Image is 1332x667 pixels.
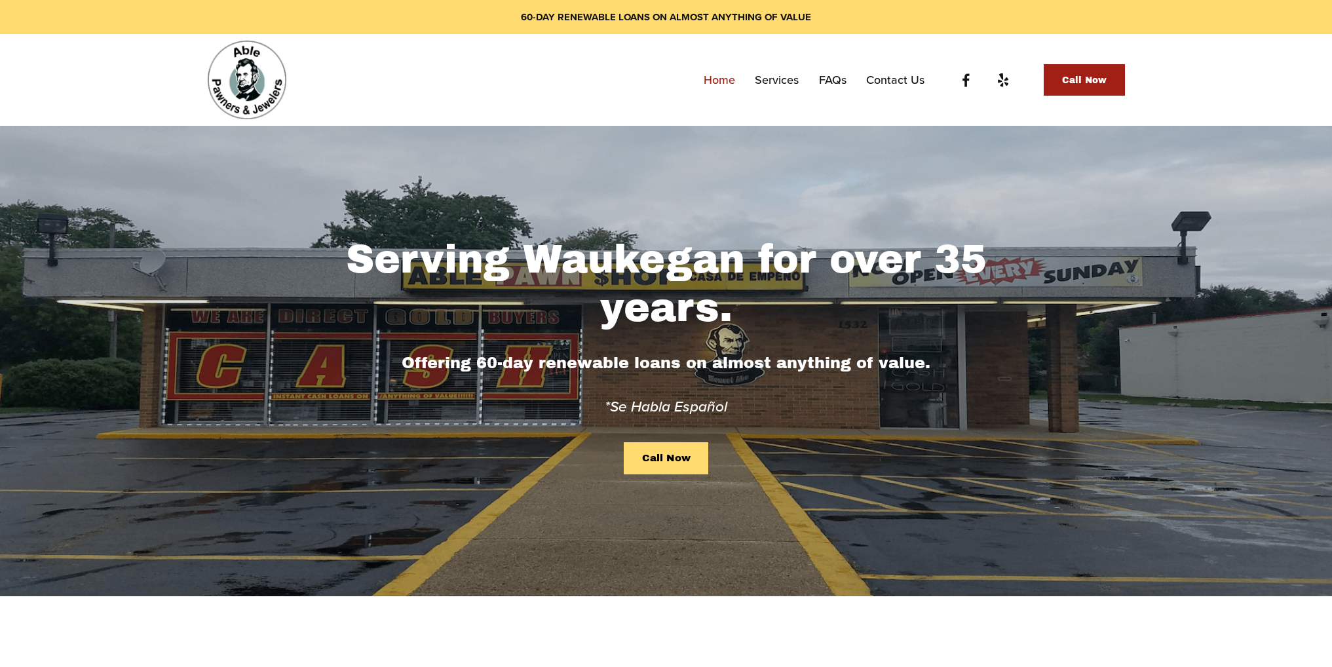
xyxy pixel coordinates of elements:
img: Able Pawn Shop [208,41,286,119]
a: Home [704,68,735,92]
a: Call Now [1044,64,1124,96]
a: Contact Us [866,68,924,92]
a: Services [755,68,799,92]
a: Yelp [995,72,1011,88]
a: Facebook [958,72,974,88]
h1: Serving Waukegan for over 35 years. [322,236,1010,333]
a: Call Now [624,442,708,474]
strong: 60-DAY RENEWABLE LOANS ON ALMOST ANYTHING OF VALUE [521,10,811,24]
a: FAQs [819,68,847,92]
em: *Se Habla Español [605,396,727,417]
h4: Offering 60-day renewable loans on almost anything of value. [322,353,1010,374]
